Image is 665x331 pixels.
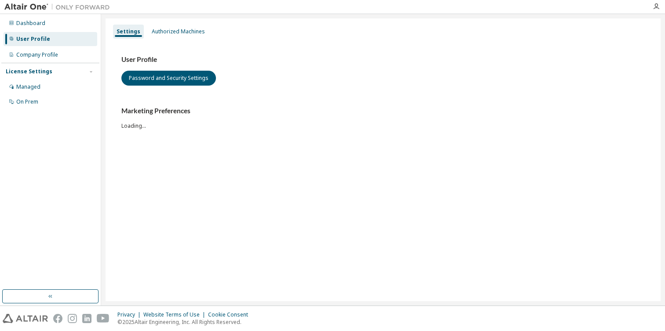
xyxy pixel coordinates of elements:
[16,98,38,105] div: On Prem
[121,107,645,115] h3: Marketing Preferences
[16,51,58,58] div: Company Profile
[6,68,52,75] div: License Settings
[208,311,253,318] div: Cookie Consent
[121,107,645,129] div: Loading...
[3,314,48,323] img: altair_logo.svg
[16,20,45,27] div: Dashboard
[97,314,110,323] img: youtube.svg
[117,28,140,35] div: Settings
[121,71,216,86] button: Password and Security Settings
[4,3,114,11] img: Altair One
[16,83,40,90] div: Managed
[16,36,50,43] div: User Profile
[53,314,62,323] img: facebook.svg
[121,55,645,64] h3: User Profile
[117,318,253,326] p: © 2025 Altair Engineering, Inc. All Rights Reserved.
[117,311,143,318] div: Privacy
[152,28,205,35] div: Authorized Machines
[143,311,208,318] div: Website Terms of Use
[82,314,91,323] img: linkedin.svg
[68,314,77,323] img: instagram.svg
